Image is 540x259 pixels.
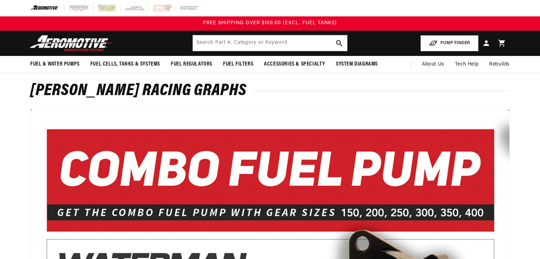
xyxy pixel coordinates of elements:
summary: Fuel & Water Pumps [25,56,85,73]
span: FREE SHIPPING OVER $109.00 (EXCL. FUEL TANKS) [203,20,337,26]
summary: Accessories & Specialty [259,56,330,73]
span: Rebuilds [489,61,510,68]
summary: System Diagrams [330,56,383,73]
span: Accessories & Specialty [264,61,325,68]
span: Fuel & Water Pumps [30,61,80,68]
span: Fuel Regulators [171,61,212,68]
img: Aeromotive [28,35,117,52]
span: System Diagrams [336,61,378,68]
a: About Us [417,56,450,73]
button: search button [332,35,347,51]
span: Fuel Filters [223,61,253,68]
summary: Fuel Cells, Tanks & Systems [85,56,165,73]
span: Fuel Cells, Tanks & Systems [90,61,160,68]
summary: Rebuilds [484,56,515,73]
h2: [PERSON_NAME] Racing Graphs [30,83,510,98]
span: Tech Help [455,61,478,68]
input: Search by Part Number, Category or Keyword [193,35,347,51]
button: PUMP FINDER [420,35,478,51]
summary: Tech Help [450,56,484,73]
summary: Fuel Regulators [165,56,218,73]
span: About Us [422,62,444,67]
summary: Fuel Filters [218,56,259,73]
